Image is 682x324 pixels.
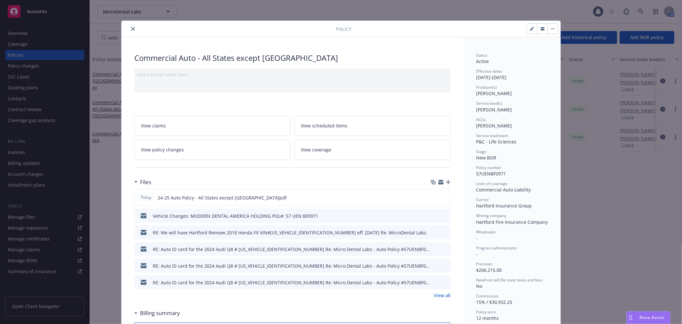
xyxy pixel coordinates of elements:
span: P&C - Life Sciences [476,139,516,145]
span: New BOR [476,155,496,161]
span: - [476,235,478,241]
span: No [476,283,482,289]
button: download file [432,279,437,286]
span: Program administrator [476,245,517,251]
button: preview file [442,194,448,201]
button: preview file [442,213,448,219]
a: View claims [134,116,291,136]
span: Policy [336,26,351,32]
span: Lines of coverage [476,181,507,186]
span: Policy number [476,165,501,170]
span: Carrier [476,197,489,202]
span: Status [476,53,487,58]
div: [DATE] - [DATE] [476,69,548,81]
a: View scheduled items [294,116,451,136]
div: Files [134,178,151,186]
span: 24-25 Auto Policy - All States except [GEOGRAPHIC_DATA]pdf [158,194,287,201]
button: download file [432,194,437,201]
span: Commission [476,293,498,299]
span: Policy [140,195,153,200]
div: RE: Auto ID card for the 2024 Audi Q8 # [US_VEHICLE_IDENTIFICATION_NUMBER] Re: Micro Dental Labs ... [153,279,429,286]
span: Stage [476,149,486,154]
button: close [129,25,137,33]
span: Commercial Auto Liability [476,187,531,193]
button: download file [432,263,437,269]
span: Wholesaler [476,229,496,235]
span: [PERSON_NAME] [476,123,512,129]
span: - [476,251,478,257]
span: $206,215.00 [476,267,502,273]
div: RE: Auto ID card for the 2024 Audi Q8 # [US_VEHICLE_IDENTIFICATION_NUMBER] Re: Micro Dental Labs ... [153,263,429,269]
span: AC(s) [476,117,486,122]
a: View coverage [294,140,451,160]
div: Drag to move [627,312,635,324]
a: View policy changes [134,140,291,160]
span: Premium [476,261,492,267]
span: Hartford Insurance Group [476,203,532,209]
a: View all [434,292,451,299]
span: [PERSON_NAME] [476,90,512,96]
button: download file [432,246,437,253]
button: Nova Assist [626,311,670,324]
button: preview file [442,279,448,286]
button: download file [432,229,437,236]
span: View claims [141,122,166,129]
span: 57UENBF0971 [476,171,506,177]
span: Writing company [476,213,506,218]
span: Newfront will file state taxes and fees [476,277,543,283]
span: Active [476,58,489,64]
span: Hartford Fire Insurance Company [476,219,548,225]
span: Producer(s) [476,85,497,90]
span: [PERSON_NAME] [476,107,512,113]
button: preview file [442,246,448,253]
div: Add internal notes here... [137,71,448,78]
button: preview file [442,229,448,236]
span: 15% / $30,932.25 [476,299,512,305]
span: Service lead team [476,133,508,138]
span: Policy term [476,309,496,315]
div: Commercial Auto - All States except [GEOGRAPHIC_DATA] [134,53,451,63]
button: preview file [442,263,448,269]
span: Service lead(s) [476,101,502,106]
span: View scheduled items [301,122,348,129]
span: 12 months [476,315,499,321]
div: RE: We will have Hartford Remove 2018 Honda Fit VIN#[US_VEHICLE_IDENTIFICATION_NUMBER] eff. [DATE... [153,229,427,236]
h3: Billing summary [140,309,180,317]
span: View coverage [301,146,332,153]
span: Nova Assist [640,315,665,320]
div: RE: Auto ID card for the 2024 Audi Q8 # [US_VEHICLE_IDENTIFICATION_NUMBER] Re: Micro Dental Labs ... [153,246,429,253]
span: Effective dates [476,69,502,74]
h3: Files [140,178,151,186]
span: View policy changes [141,146,184,153]
div: Vehicle Changes: MODERN DENTAL AMERICA HOLDING POL#: 57 UEN BF0971 [153,213,318,219]
button: download file [432,213,437,219]
div: Billing summary [134,309,180,317]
